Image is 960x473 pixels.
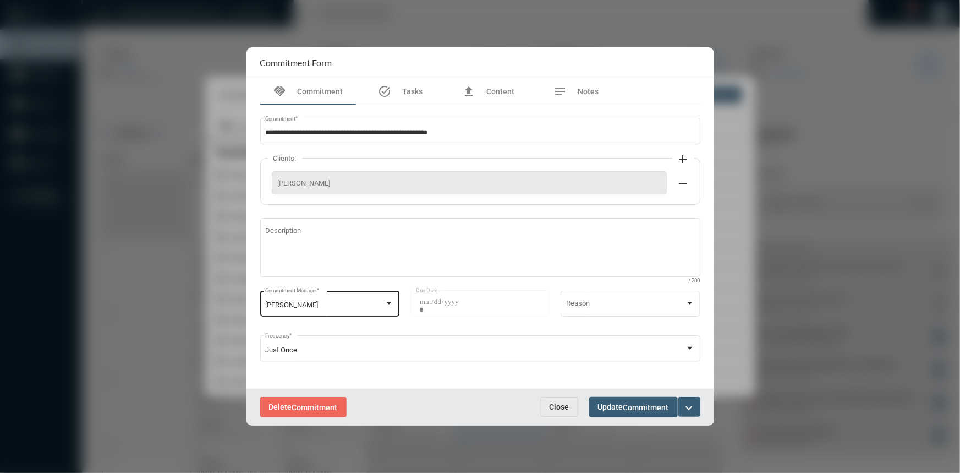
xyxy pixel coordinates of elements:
mat-icon: task_alt [378,85,391,98]
span: Content [486,87,514,96]
span: Tasks [402,87,423,96]
span: [PERSON_NAME] [265,301,318,309]
mat-icon: add [677,153,690,166]
span: Commitment [292,403,338,412]
h2: Commitment Form [260,57,332,68]
span: Notes [578,87,599,96]
label: Clients: [268,154,302,162]
mat-icon: file_upload [462,85,475,98]
span: Delete [269,403,338,411]
span: Commitment [298,87,343,96]
span: [PERSON_NAME] [278,179,661,187]
mat-icon: handshake [273,85,287,98]
button: DeleteCommitment [260,397,347,417]
mat-icon: notes [554,85,567,98]
mat-hint: / 200 [689,278,700,284]
span: Just Once [265,346,297,354]
mat-icon: remove [677,177,690,191]
mat-icon: expand_more [683,401,696,415]
button: Close [541,397,578,417]
span: Commitment [623,403,669,412]
span: Close [550,403,569,411]
button: UpdateCommitment [589,397,678,417]
span: Update [598,403,669,411]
